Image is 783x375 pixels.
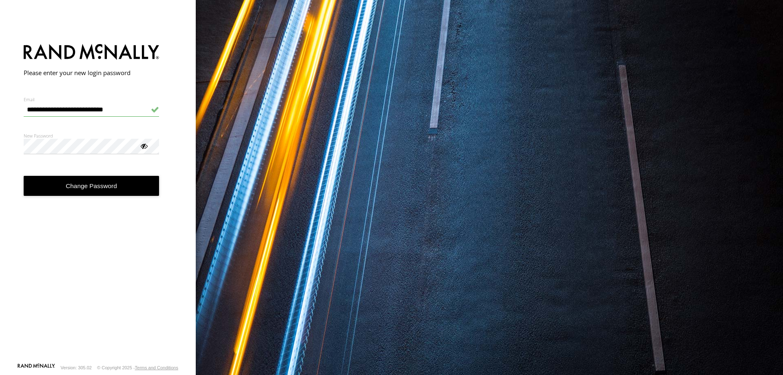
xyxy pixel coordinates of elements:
label: Email [24,96,159,102]
label: New Password [24,133,159,139]
img: Rand McNally [24,42,159,63]
a: Terms and Conditions [135,365,178,370]
div: Version: 305.02 [61,365,92,370]
a: Visit our Website [18,364,55,372]
div: © Copyright 2025 - [97,365,178,370]
button: Change Password [24,176,159,196]
h2: Please enter your new login password [24,69,159,77]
